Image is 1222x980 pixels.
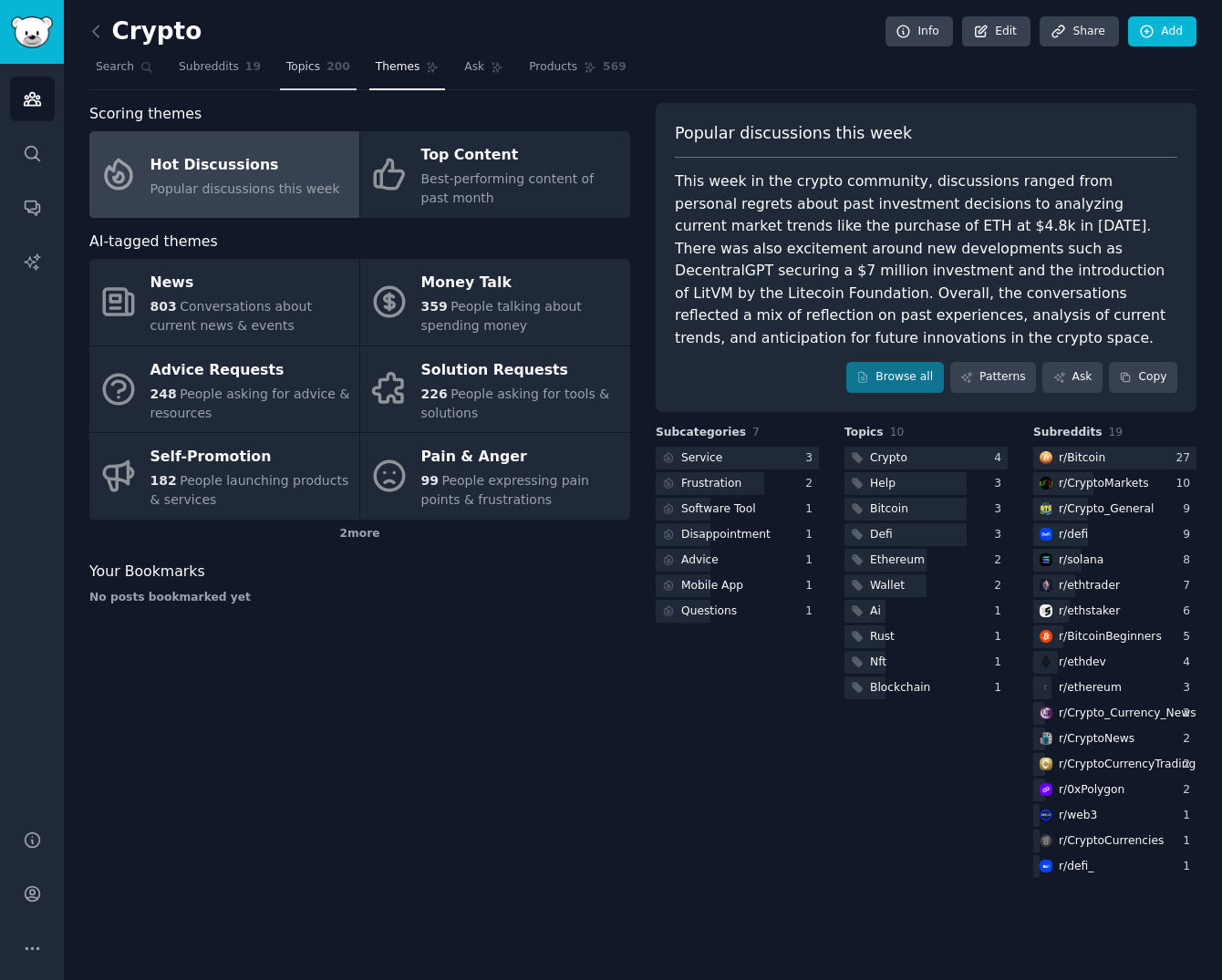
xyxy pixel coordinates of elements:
[1059,501,1155,518] div: r/ Crypto_General
[1033,574,1196,597] a: ethtraderr/ethtrader7
[994,501,1008,518] div: 3
[464,59,484,76] span: Ask
[150,150,340,180] div: Hot Discussions
[89,103,202,126] span: Scoring themes
[89,231,218,253] span: AI-tagged themes
[1183,680,1196,696] div: 3
[89,259,359,346] a: News803Conversations about current news & events
[89,590,630,606] div: No posts bookmarked yet
[994,527,1008,543] div: 3
[656,472,819,495] a: Frustration2
[1059,527,1088,543] div: r/ defi
[844,472,1008,495] a: Help3
[421,141,621,170] div: Top Content
[360,346,630,433] a: Solution Requests226People asking for tools & solutions
[994,655,1008,671] div: 1
[1183,757,1196,773] div: 2
[1033,804,1196,827] a: web3r/web31
[369,53,446,90] a: Themes
[1033,549,1196,572] a: solanar/solana8
[656,425,746,441] span: Subcategories
[1059,808,1097,824] div: r/ web3
[1040,553,1052,566] img: solana
[1033,753,1196,776] a: CryptoCurrencyTradingr/CryptoCurrencyTrading2
[1183,833,1196,850] div: 1
[805,552,819,569] div: 1
[150,356,350,385] div: Advice Requests
[885,16,953,47] a: Info
[681,450,722,467] div: Service
[1040,758,1052,770] img: CryptoCurrencyTrading
[1175,450,1196,467] div: 27
[421,356,621,385] div: Solution Requests
[523,53,632,90] a: Products569
[870,552,925,569] div: Ethereum
[962,16,1030,47] a: Edit
[1040,451,1052,464] img: Bitcoin
[1059,552,1103,569] div: r/ solana
[681,527,771,543] div: Disappointment
[1059,655,1106,671] div: r/ ethdev
[421,387,448,401] span: 226
[890,426,905,438] span: 10
[950,362,1036,393] a: Patterns
[870,603,881,620] div: Ai
[681,603,737,620] div: Questions
[1033,600,1196,623] a: ethstakerr/ethstaker6
[805,501,819,518] div: 1
[844,574,1008,597] a: Wallet2
[1033,447,1196,469] a: Bitcoinr/Bitcoin27
[1040,477,1052,490] img: CryptoMarkets
[656,498,819,521] a: Software Tool1
[179,59,239,76] span: Subreddits
[1033,727,1196,750] a: CryptoNewsr/CryptoNews2
[421,171,595,205] span: Best-performing content of past month
[1128,16,1196,47] a: Add
[360,259,630,346] a: Money Talk359People talking about spending money
[89,17,202,46] h2: Crypto
[994,476,1008,492] div: 3
[844,625,1008,648] a: Rust1
[656,549,819,572] a: Advice1
[994,450,1008,467] div: 4
[360,131,630,218] a: Top ContentBest-performing content of past month
[870,578,905,594] div: Wallet
[96,59,134,76] span: Search
[1183,782,1196,799] div: 2
[870,629,895,645] div: Rust
[805,450,819,467] div: 3
[994,578,1008,594] div: 2
[1183,552,1196,569] div: 8
[1183,655,1196,671] div: 4
[1040,579,1052,592] img: ethtrader
[1033,830,1196,852] a: CryptoCurrenciesr/CryptoCurrencies1
[844,600,1008,623] a: Ai1
[1040,604,1052,617] img: ethstaker
[1059,680,1122,696] div: r/ ethereum
[603,59,627,76] span: 569
[1040,732,1052,745] img: CryptoNews
[1059,629,1162,645] div: r/ BitcoinBeginners
[870,450,907,467] div: Crypto
[376,59,420,76] span: Themes
[656,574,819,597] a: Mobile App1
[421,443,621,472] div: Pain & Anger
[1059,757,1196,773] div: r/ CryptoCurrencyTrading
[11,16,53,48] img: GummySearch logo
[681,578,743,594] div: Mobile App
[150,387,177,401] span: 248
[870,527,893,543] div: Defi
[1183,527,1196,543] div: 9
[280,53,357,90] a: Topics200
[1183,629,1196,645] div: 5
[681,552,719,569] div: Advice
[675,122,912,145] span: Popular discussions this week
[1033,625,1196,648] a: BitcoinBeginnersr/BitcoinBeginners5
[870,501,908,518] div: Bitcoin
[844,651,1008,674] a: Nft1
[421,299,582,333] span: People talking about spending money
[1040,655,1052,668] img: ethdev
[1059,450,1105,467] div: r/ Bitcoin
[1059,476,1149,492] div: r/ CryptoMarkets
[844,447,1008,469] a: Crypto4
